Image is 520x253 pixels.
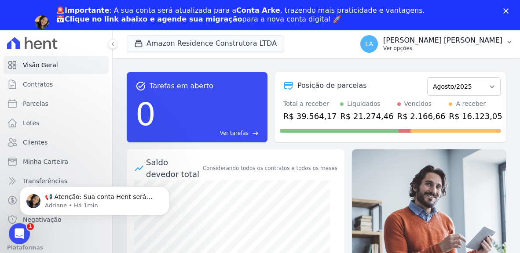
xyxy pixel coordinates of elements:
[449,110,502,122] div: R$ 16.123,05
[4,76,109,93] a: Contratos
[23,138,48,147] span: Clientes
[23,80,53,89] span: Contratos
[56,6,425,24] div: : A sua conta será atualizada para a , trazendo mais praticidade e vantagens. 📅 para a nova conta...
[23,99,48,108] span: Parcelas
[404,99,432,108] div: Vencidos
[4,56,109,74] a: Visão Geral
[127,35,284,52] button: Amazon Residence Construtora LTDA
[340,110,393,122] div: R$ 21.274,46
[9,223,30,244] iframe: Intercom live chat
[297,80,367,91] div: Posição de parcelas
[56,6,109,14] b: 🚨Importante
[283,99,337,108] div: Total a receber
[220,129,249,137] span: Ver tarefas
[383,36,502,45] p: [PERSON_NAME] [PERSON_NAME]
[27,223,34,230] span: 1
[4,192,109,209] a: Crédito
[347,99,381,108] div: Liquidados
[503,8,512,13] div: Fechar
[159,129,259,137] a: Ver tarefas east
[397,110,446,122] div: R$ 2.166,66
[23,61,58,69] span: Visão Geral
[353,32,520,56] button: LA [PERSON_NAME] [PERSON_NAME] Ver opções
[35,15,49,29] img: Profile image for Adriane
[4,134,109,151] a: Clientes
[203,164,337,172] div: Considerando todos os contratos e todos os meses
[283,110,337,122] div: R$ 39.564,17
[135,81,146,91] span: task_alt
[135,91,156,137] div: 0
[236,6,280,14] b: Conta Arke
[456,99,486,108] div: A receber
[252,130,259,137] span: east
[4,153,109,170] a: Minha Carteira
[365,41,373,47] span: LA
[383,45,502,52] p: Ver opções
[23,119,40,127] span: Lotes
[7,168,183,229] iframe: Intercom notifications mensagem
[4,95,109,112] a: Parcelas
[4,172,109,190] a: Transferências
[146,156,201,180] div: Saldo devedor total
[23,157,68,166] span: Minha Carteira
[150,81,213,91] span: Tarefas em aberto
[65,15,242,23] b: Clique no link abaixo e agende sua migração
[4,211,109,228] a: Negativação
[56,29,128,39] a: Agendar migração
[7,242,105,253] div: Plataformas
[4,114,109,132] a: Lotes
